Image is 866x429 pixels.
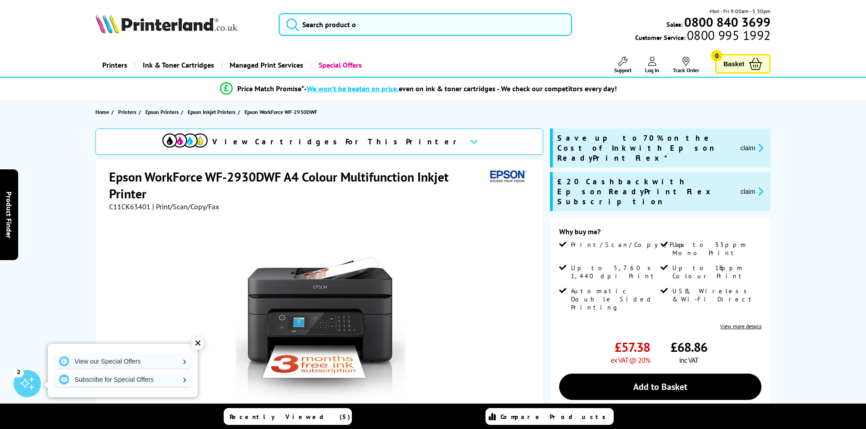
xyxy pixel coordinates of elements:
button: promo-description [738,186,766,197]
span: 0800 995 1992 [686,31,771,39]
div: 2 [14,367,24,377]
a: Printers [118,107,139,117]
a: Home [95,107,111,117]
span: 0 [711,50,722,61]
span: Save up to 70% on the Cost of Ink with Epson ReadyPrint Flex* [557,133,733,163]
a: Log In [645,57,659,74]
a: Printers [95,54,134,77]
img: Epson WorkForce WF-2930DWF [231,229,410,407]
h1: Epson WorkForce WF-2930DWF A4 Colour Multifunction Inkjet Printer [109,168,486,202]
span: £68.86 [671,339,707,355]
span: inc VAT [679,355,698,365]
a: Support [614,57,631,74]
a: Special Offers [310,54,369,77]
span: ex VAT @ 20% [611,355,650,365]
a: View more details [720,323,761,330]
div: ✕ [191,337,204,350]
span: Product Finder [5,191,14,238]
a: Basket 0 [715,54,771,74]
span: Price Match Promise* [237,84,304,93]
span: Automatic Double Sided Printing [571,287,658,311]
a: Ink & Toner Cartridges [134,54,221,77]
a: Printerland Logo [95,14,268,35]
span: £57.38 [615,339,650,355]
span: Basket [723,58,744,70]
input: Search product o [279,13,572,36]
span: Print/Scan/Copy/Fax [571,241,688,249]
a: 0800 840 3699 [683,18,771,26]
span: Epson Inkjet Printers [188,107,235,117]
span: Mon - Fri 9:00am - 5:30pm [710,7,771,15]
span: Up to 33ppm Mono Print [672,241,760,257]
span: We won’t be beaten on price, [307,84,399,93]
img: cmyk-icon.svg [162,133,208,148]
span: Ink & Toner Cartridges [143,54,214,77]
span: Printers [118,107,136,117]
span: Recently Viewed (5) [230,413,350,421]
a: Epson Inkjet Printers [188,107,238,117]
div: - even on ink & toner cartridges - We check our competitors every day! [304,84,617,93]
span: Epson WorkForce WF-2930DWF [245,108,317,115]
a: Add to Basket [559,374,761,400]
span: Home [95,107,109,117]
span: £20 Cashback with Epson ReadyPrint Flex Subscription [557,177,733,207]
img: Printerland Logo [95,14,237,34]
a: Recently Viewed (5) [224,408,352,425]
span: | Print/Scan/Copy/Fax [152,202,219,211]
span: Up to 18ppm Colour Print [672,264,760,280]
span: Epson Printers [145,107,179,117]
span: Log In [645,67,659,74]
span: Customer Service: [635,31,771,42]
span: Compare Products [501,413,611,421]
span: View Cartridges For This Printer [212,137,462,147]
b: 0800 840 3699 [684,14,771,30]
span: Support [614,67,631,74]
div: Why buy me? [559,227,761,241]
img: Epson [486,168,528,185]
span: Up to 5,760 x 1,440 dpi Print [571,264,658,280]
a: Subscribe for Special Offers [55,372,191,387]
a: Track Order [673,57,699,74]
a: View our Special Offers [55,354,191,369]
span: Sales: [666,20,683,29]
a: Compare Products [486,408,614,425]
a: Managed Print Services [221,54,310,77]
button: promo-description [738,143,766,153]
li: modal_Promise [74,81,764,97]
a: Epson Printers [145,107,181,117]
span: C11CK63401 [109,202,150,211]
span: USB, Wireless & Wi-Fi Direct [672,287,760,303]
